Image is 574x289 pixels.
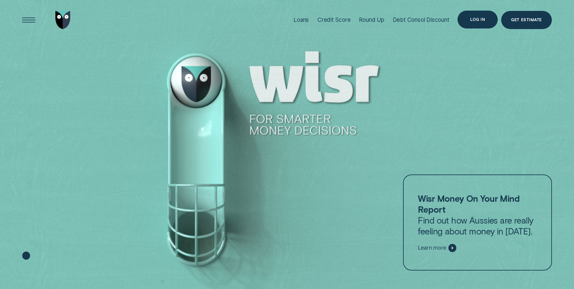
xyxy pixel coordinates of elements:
strong: Wisr Money On Your Mind Report [418,193,520,214]
p: Find out how Aussies are really feeling about money in [DATE]. [418,193,537,237]
div: Credit Score [317,16,351,23]
button: Log in [458,11,498,29]
a: Wisr Money On Your Mind ReportFind out how Aussies are really feeling about money in [DATE].Learn... [403,174,552,270]
div: Debt Consol Discount [393,16,449,23]
div: Loans [294,16,309,23]
img: Wisr [55,11,71,29]
div: Log in [470,18,485,22]
a: Get Estimate [501,11,552,29]
div: Round Up [359,16,384,23]
button: Open Menu [20,11,38,29]
span: Learn more [418,244,446,251]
